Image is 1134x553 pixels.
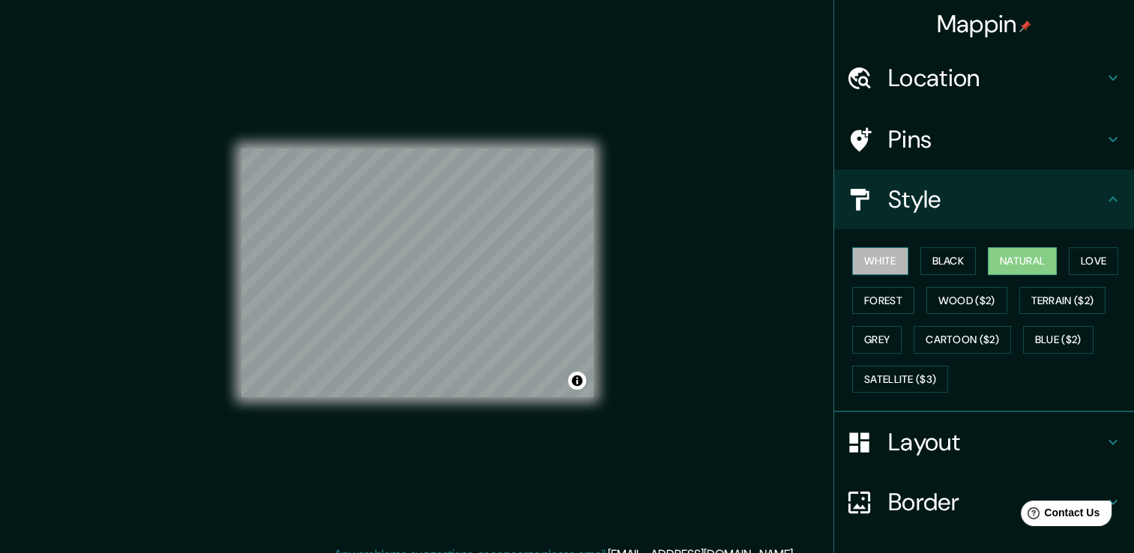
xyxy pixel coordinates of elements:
button: Satellite ($3) [852,366,948,393]
h4: Style [888,184,1104,214]
div: Layout [834,412,1134,472]
h4: Pins [888,124,1104,154]
img: pin-icon.png [1019,20,1031,32]
h4: Location [888,63,1104,93]
button: Natural [988,247,1057,275]
button: Forest [852,287,914,315]
iframe: Help widget launcher [1001,495,1118,537]
h4: Border [888,487,1104,517]
div: Pins [834,109,1134,169]
h4: Mappin [937,9,1032,39]
button: White [852,247,908,275]
button: Blue ($2) [1023,326,1094,354]
h4: Layout [888,427,1104,457]
div: Border [834,472,1134,532]
canvas: Map [241,148,594,397]
button: Black [920,247,977,275]
button: Wood ($2) [926,287,1007,315]
button: Cartoon ($2) [914,326,1011,354]
button: Toggle attribution [568,372,586,390]
button: Love [1069,247,1118,275]
button: Terrain ($2) [1019,287,1106,315]
div: Style [834,169,1134,229]
div: Location [834,48,1134,108]
button: Grey [852,326,902,354]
